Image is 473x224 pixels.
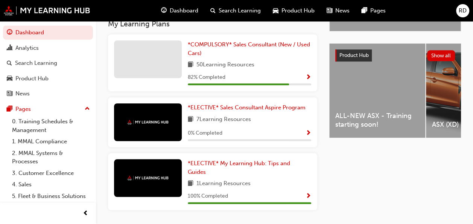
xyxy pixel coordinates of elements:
span: book-icon [188,60,193,70]
a: 5. Fleet & Business Solutions [9,190,93,202]
span: Search Learning [219,6,261,15]
span: *ELECTIVE* My Learning Hub: Tips and Guides [188,160,290,175]
button: Show Progress [306,73,311,82]
button: RD [456,4,469,17]
span: book-icon [188,115,193,124]
span: Show Progress [306,74,311,81]
span: ALL-NEW ASX - Training starting soon! [335,112,419,129]
span: news-icon [327,6,332,15]
span: Product Hub [281,6,315,15]
span: search-icon [210,6,216,15]
span: News [335,6,350,15]
span: guage-icon [7,29,12,36]
span: Product Hub [339,52,369,58]
span: 100 % Completed [188,192,228,201]
span: *COMPULSORY* Sales Consultant (New / Used Cars) [188,41,310,57]
a: search-iconSearch Learning [204,3,267,18]
span: chart-icon [7,45,12,52]
a: News [3,87,93,101]
span: up-icon [85,104,90,114]
button: Show Progress [306,192,311,201]
button: Show all [427,50,455,61]
a: news-iconNews [321,3,356,18]
a: *ELECTIVE* Sales Consultant Aspire Program [188,103,309,112]
span: Dashboard [170,6,198,15]
a: 6. Parts & Accessories [9,202,93,213]
a: 0. Training Schedules & Management [9,116,93,136]
span: Show Progress [306,130,311,137]
span: 50 Learning Resources [196,60,254,70]
span: *ELECTIVE* Sales Consultant Aspire Program [188,104,306,111]
button: Pages [3,102,93,116]
span: car-icon [273,6,278,15]
div: Analytics [15,44,39,52]
a: guage-iconDashboard [155,3,204,18]
span: Pages [370,6,386,15]
a: Product HubShow all [335,49,455,61]
span: 1 Learning Resources [196,179,251,189]
a: 4. Sales [9,179,93,190]
a: Product Hub [3,72,93,86]
a: *COMPULSORY* Sales Consultant (New / Used Cars) [188,40,311,57]
h3: My Learning Plans [108,20,317,28]
span: RD [459,6,467,15]
a: pages-iconPages [356,3,392,18]
a: *ELECTIVE* My Learning Hub: Tips and Guides [188,159,311,176]
a: ALL-NEW ASX - Training starting soon! [329,43,425,138]
div: Search Learning [15,59,57,68]
span: book-icon [188,179,193,189]
a: Analytics [3,41,93,55]
span: search-icon [7,60,12,67]
span: prev-icon [83,209,88,218]
a: 2. MMAL Systems & Processes [9,147,93,167]
span: 82 % Completed [188,73,225,82]
div: Pages [15,105,31,114]
button: DashboardAnalyticsSearch LearningProduct HubNews [3,24,93,102]
a: Search Learning [3,56,93,70]
span: guage-icon [161,6,167,15]
a: 3. Customer Excellence [9,167,93,179]
a: 1. MMAL Compliance [9,136,93,147]
span: car-icon [7,75,12,82]
span: pages-icon [7,106,12,113]
div: News [15,89,30,98]
span: 0 % Completed [188,129,222,138]
span: pages-icon [362,6,367,15]
div: Product Hub [15,74,49,83]
img: mmal [127,175,169,180]
img: mmal [4,6,90,15]
img: mmal [127,120,169,124]
button: Show Progress [306,129,311,138]
a: Dashboard [3,26,93,40]
span: 7 Learning Resources [196,115,251,124]
a: car-iconProduct Hub [267,3,321,18]
span: news-icon [7,91,12,97]
span: Show Progress [306,193,311,200]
